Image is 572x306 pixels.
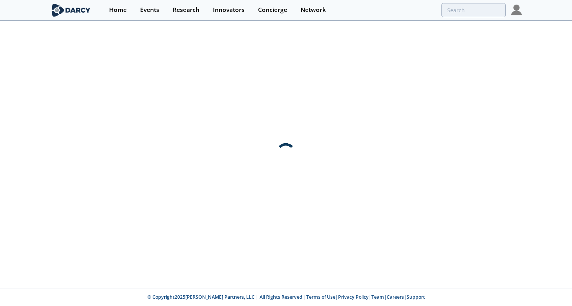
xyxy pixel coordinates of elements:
div: Home [109,7,127,13]
a: Terms of Use [306,294,335,300]
div: Innovators [213,7,245,13]
div: Research [173,7,199,13]
input: Advanced Search [441,3,506,17]
a: Privacy Policy [338,294,369,300]
iframe: chat widget [540,275,564,298]
p: © Copyright 2025 [PERSON_NAME] Partners, LLC | All Rights Reserved | | | | | [21,294,551,301]
div: Network [301,7,326,13]
div: Events [140,7,159,13]
a: Careers [387,294,404,300]
img: logo-wide.svg [50,3,92,17]
div: Concierge [258,7,287,13]
a: Support [407,294,425,300]
a: Team [371,294,384,300]
img: Profile [511,5,522,15]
